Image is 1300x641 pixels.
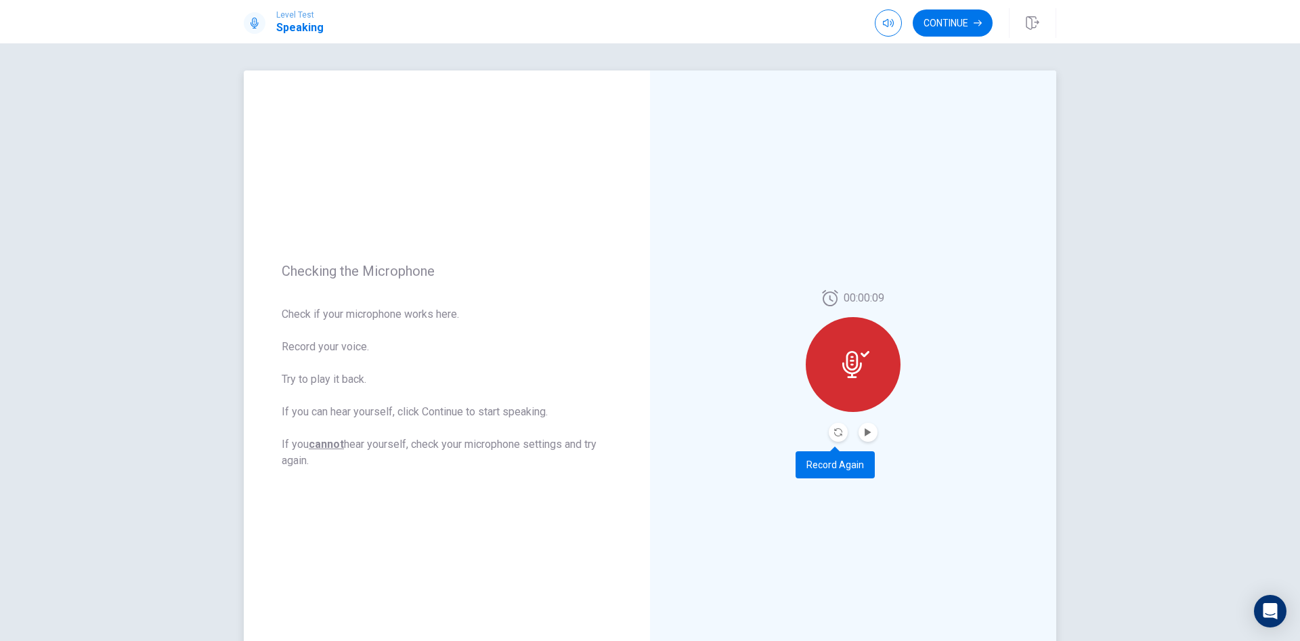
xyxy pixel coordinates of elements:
[829,423,848,442] button: Record Again
[309,438,344,451] u: cannot
[796,451,875,478] div: Record Again
[859,423,877,442] button: Play Audio
[1254,595,1286,627] div: Open Intercom Messenger
[282,263,612,279] span: Checking the Microphone
[276,10,324,20] span: Level Test
[282,306,612,469] span: Check if your microphone works here. Record your voice. Try to play it back. If you can hear your...
[913,9,993,37] button: Continue
[844,290,884,306] span: 00:00:09
[276,20,324,36] h1: Speaking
